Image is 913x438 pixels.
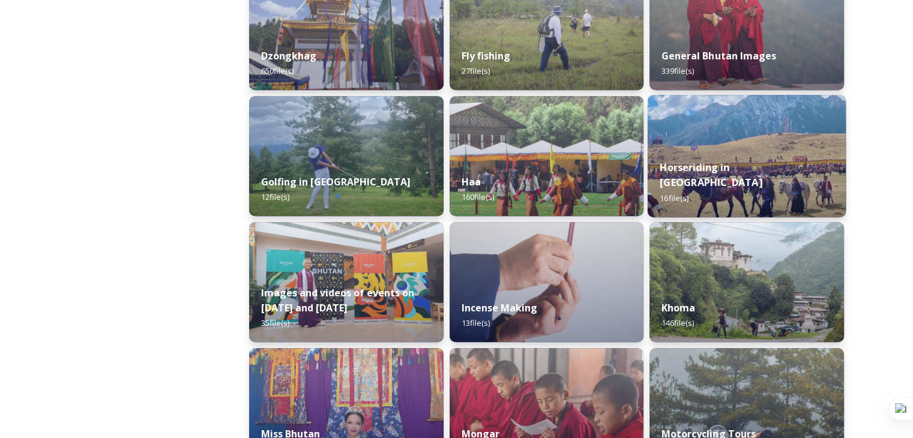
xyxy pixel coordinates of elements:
[660,160,762,189] strong: Horseriding in [GEOGRAPHIC_DATA]
[648,95,846,217] img: Horseriding%2520in%2520Bhutan2.JPG
[661,317,694,328] span: 146 file(s)
[462,175,481,188] strong: Haa
[462,49,510,62] strong: Fly fishing
[249,222,444,342] img: A%2520guest%2520with%2520new%2520signage%2520at%2520the%2520airport.jpeg
[261,175,411,188] strong: Golfing in [GEOGRAPHIC_DATA]
[261,65,294,76] span: 650 file(s)
[649,222,844,342] img: Khoma%2520130723%2520by%2520Amp%2520Sripimanwat-7.jpg
[450,222,644,342] img: _SCH5631.jpg
[261,317,289,328] span: 35 file(s)
[661,301,695,314] strong: Khoma
[450,96,644,216] img: Haa%2520Summer%2520Festival1.jpeg
[661,65,694,76] span: 339 file(s)
[660,192,689,203] span: 16 file(s)
[462,317,490,328] span: 13 file(s)
[462,65,490,76] span: 27 file(s)
[462,301,537,314] strong: Incense Making
[661,49,776,62] strong: General Bhutan Images
[261,286,414,314] strong: Images and videos of events on [DATE] and [DATE]
[249,96,444,216] img: IMG_0877.jpeg
[462,191,494,202] span: 160 file(s)
[261,49,316,62] strong: Dzongkhag
[261,191,289,202] span: 12 file(s)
